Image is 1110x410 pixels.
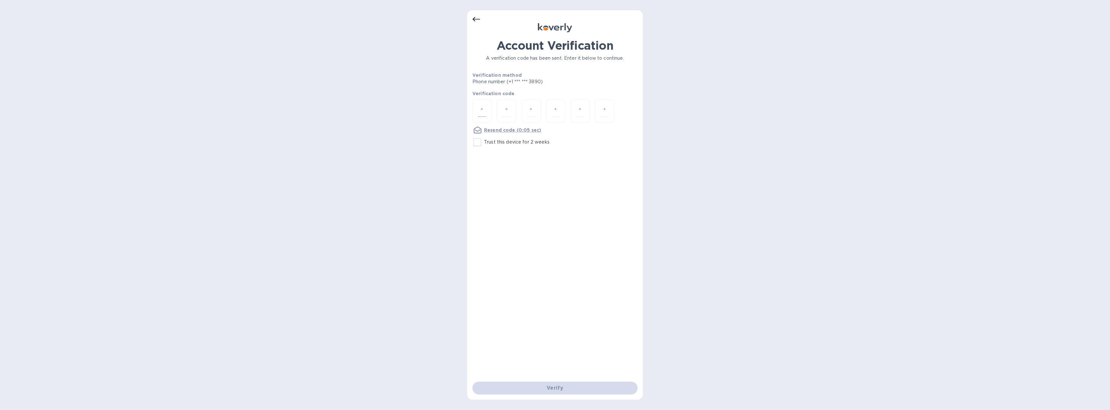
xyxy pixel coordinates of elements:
b: Verification method [472,73,522,78]
h1: Account Verification [472,39,638,52]
p: Phone number (+1 *** *** 3890) [472,78,592,85]
p: Trust this device for 2 weeks [484,139,550,145]
p: Verification code [472,90,638,97]
u: Resend code (0:05 sec) [484,127,541,133]
p: A verification code has been sent. Enter it below to continue. [472,55,638,62]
